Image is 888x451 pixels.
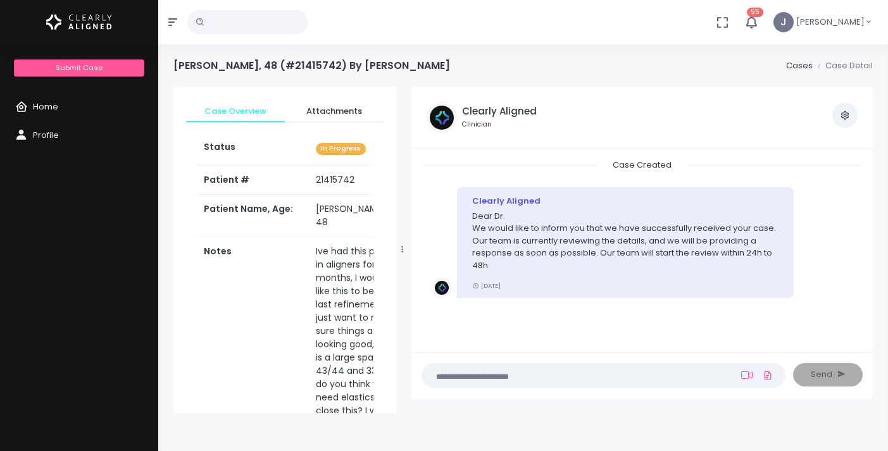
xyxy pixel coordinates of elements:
[173,87,396,413] div: scrollable content
[14,59,144,77] a: Submit Case
[747,8,763,17] span: 55
[422,159,863,341] div: scrollable content
[196,133,308,165] th: Status
[472,195,779,207] div: Clearly Aligned
[33,129,59,141] span: Profile
[739,370,755,380] a: Add Loom Video
[46,9,112,35] img: Logo Horizontal
[33,101,58,113] span: Home
[462,106,537,117] h5: Clearly Aligned
[295,105,373,118] span: Attachments
[472,210,779,272] p: Dear Dr. We would like to inform you that we have successfully received your case. Our team is cu...
[308,195,409,237] td: [PERSON_NAME], 48
[472,281,501,290] small: [DATE]
[773,12,794,32] span: J
[786,59,813,71] a: Cases
[196,105,275,118] span: Case Overview
[760,364,775,386] a: Add Files
[796,16,865,28] span: [PERSON_NAME]
[196,195,308,237] th: Patient Name, Age:
[308,166,409,195] td: 21415742
[316,143,366,155] span: In Progress
[813,59,873,72] li: Case Detail
[173,59,450,71] h4: [PERSON_NAME], 48 (#21415742) By [PERSON_NAME]
[462,120,537,130] small: Clinician
[56,63,103,73] span: Submit Case
[196,165,308,195] th: Patient #
[597,155,687,175] span: Case Created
